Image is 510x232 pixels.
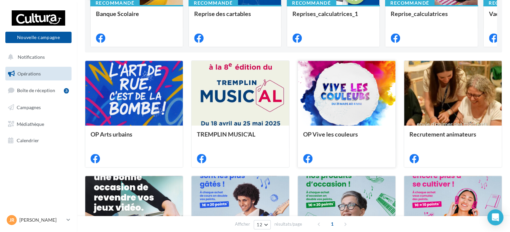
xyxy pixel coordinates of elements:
[5,214,72,226] a: JR [PERSON_NAME]
[4,117,73,131] a: Médiathèque
[257,222,262,227] span: 12
[9,217,14,223] span: JR
[197,131,284,144] div: TREMPLIN MUSIC'AL
[409,131,496,144] div: Recrutement animateurs
[274,221,302,227] span: résultats/page
[5,32,72,43] button: Nouvelle campagne
[64,88,69,93] div: 3
[19,217,64,223] p: [PERSON_NAME]
[4,100,73,114] a: Campagnes
[303,131,390,144] div: OP Vive les couleurs
[17,87,55,93] span: Boîte de réception
[17,104,41,110] span: Campagnes
[91,131,177,144] div: OP Arts urbains
[96,10,177,24] div: Banque Scolaire
[292,10,374,24] div: Reprises_calculatrices_1
[327,219,338,229] span: 1
[391,10,472,24] div: Reprise_calculatrices
[18,54,45,60] span: Notifications
[4,67,73,81] a: Opérations
[4,83,73,97] a: Boîte de réception3
[4,50,70,64] button: Notifications
[254,220,271,229] button: 12
[487,209,503,225] div: Open Intercom Messenger
[17,138,39,143] span: Calendrier
[194,10,276,24] div: Reprise des cartables
[17,71,41,76] span: Opérations
[235,221,250,227] span: Afficher
[4,134,73,148] a: Calendrier
[17,121,44,127] span: Médiathèque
